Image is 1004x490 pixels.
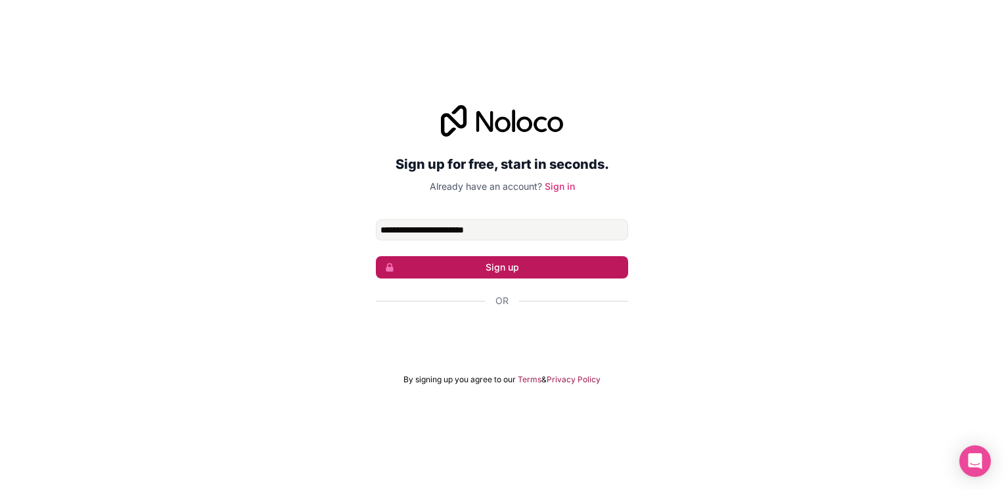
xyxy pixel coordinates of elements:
span: By signing up you agree to our [403,374,516,385]
iframe: Sign in with Google Button [369,322,635,351]
span: Or [495,294,509,307]
span: & [541,374,547,385]
input: Email address [376,219,628,240]
button: Sign up [376,256,628,278]
a: Privacy Policy [547,374,601,385]
div: Open Intercom Messenger [959,445,991,477]
h2: Sign up for free, start in seconds. [376,152,628,176]
span: Already have an account? [430,181,542,192]
a: Sign in [545,181,575,192]
a: Terms [518,374,541,385]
